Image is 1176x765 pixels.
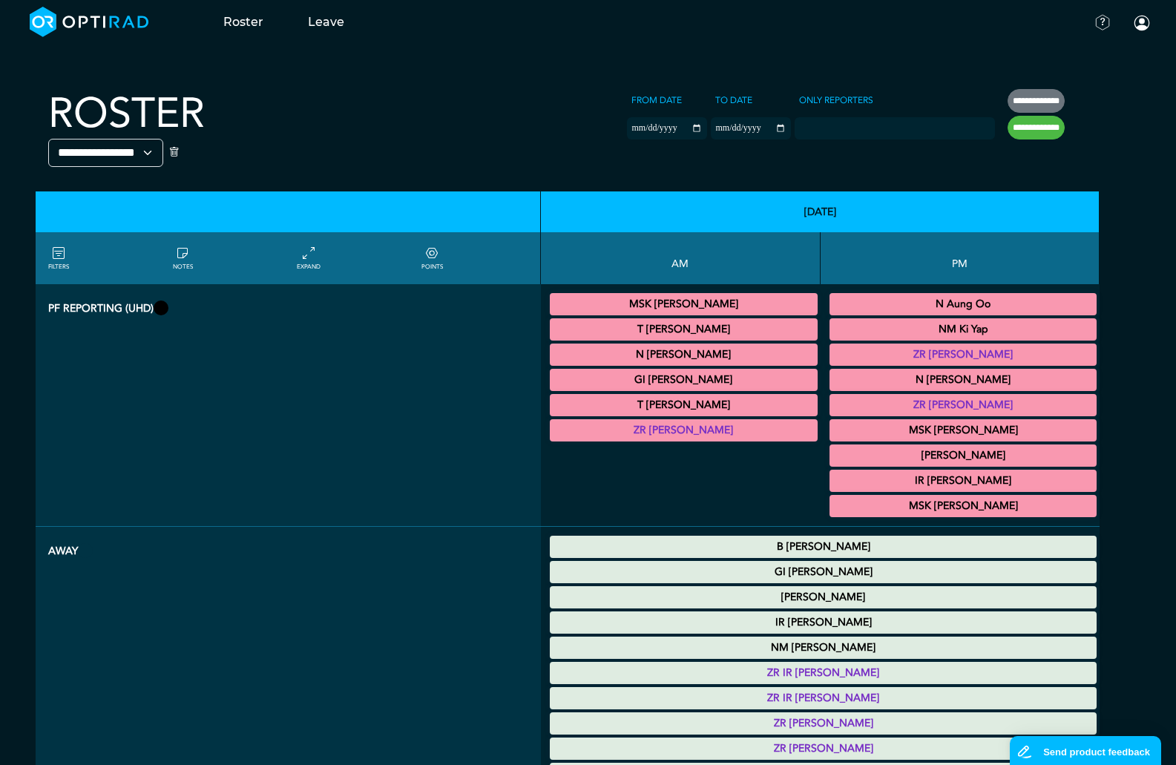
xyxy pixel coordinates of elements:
[550,687,1097,709] div: Annual Leave 00:00 - 23:59
[830,318,1097,341] div: General XR 12:00 - 14:00
[552,396,815,414] summary: T [PERSON_NAME]
[832,472,1095,490] summary: IR [PERSON_NAME]
[550,586,1097,608] div: Sick Leave 00:00 - 23:59
[173,245,193,272] a: show/hide notes
[711,89,757,111] label: To date
[830,394,1097,416] div: General XR 13:00 - 14:00
[552,639,1094,657] summary: NM [PERSON_NAME]
[552,715,1094,732] summary: ZR [PERSON_NAME]
[552,295,815,313] summary: MSK [PERSON_NAME]
[541,232,821,284] th: AM
[552,563,1094,581] summary: GI [PERSON_NAME]
[795,89,878,111] label: Only Reporters
[830,470,1097,492] div: General XR 15:00 - 15:30
[552,689,1094,707] summary: ZR IR [PERSON_NAME]
[796,119,870,133] input: null
[830,293,1097,315] div: General XR 12:00 - 13:00
[830,369,1097,391] div: General XR 13:00 - 14:00
[550,611,1097,634] div: Annual Leave 00:00 - 23:59
[830,344,1097,366] div: General XR 12:00 - 14:00
[541,191,1100,232] th: [DATE]
[627,89,686,111] label: From date
[550,344,818,366] div: General XR 10:00 - 11:00
[552,538,1094,556] summary: B [PERSON_NAME]
[830,495,1097,517] div: General XR 15:00 - 15:30
[832,396,1095,414] summary: ZR [PERSON_NAME]
[30,7,149,37] img: brand-opti-rad-logos-blue-and-white-d2f68631ba2948856bd03f2d395fb146ddc8fb01b4b6e9315ea85fa773367...
[552,588,1094,606] summary: [PERSON_NAME]
[832,497,1095,515] summary: MSK [PERSON_NAME]
[832,447,1095,464] summary: [PERSON_NAME]
[552,664,1094,682] summary: ZR IR [PERSON_NAME]
[550,561,1097,583] div: Annual Leave 00:00 - 23:59
[832,346,1095,364] summary: ZR [PERSON_NAME]
[550,738,1097,760] div: Study Leave 00:00 - 23:59
[552,371,815,389] summary: GI [PERSON_NAME]
[832,295,1095,313] summary: N Aung Oo
[550,318,818,341] div: General XR 08:00 - 09:00
[48,89,205,139] h2: Roster
[550,293,818,315] div: General XR 07:00 - 07:30
[552,740,1094,758] summary: ZR [PERSON_NAME]
[821,232,1100,284] th: PM
[552,321,815,338] summary: T [PERSON_NAME]
[550,637,1097,659] div: Study Leave (am) 00:00 - 12:00
[550,419,818,441] div: General XR 11:00 - 12:00
[550,712,1097,735] div: Study Leave 00:00 - 23:59
[421,245,443,272] a: collapse/expand expected points
[550,394,818,416] div: General XR 11:00 - 12:00
[830,444,1097,467] div: General XR 15:00 - 16:00
[552,346,815,364] summary: N [PERSON_NAME]
[550,536,1097,558] div: Sick Leave 00:00 - 23:59
[832,371,1095,389] summary: N [PERSON_NAME]
[550,369,818,391] div: General XR 11:00 - 12:00
[36,284,541,527] th: PF Reporting (UHD)
[550,662,1097,684] div: Study Leave 00:00 - 23:59
[832,421,1095,439] summary: MSK [PERSON_NAME]
[552,614,1094,631] summary: IR [PERSON_NAME]
[832,321,1095,338] summary: NM Ki Yap
[48,245,69,272] a: FILTERS
[552,421,815,439] summary: ZR [PERSON_NAME]
[830,419,1097,441] div: General XR 14:00 - 15:00
[297,245,321,272] a: collapse/expand entries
